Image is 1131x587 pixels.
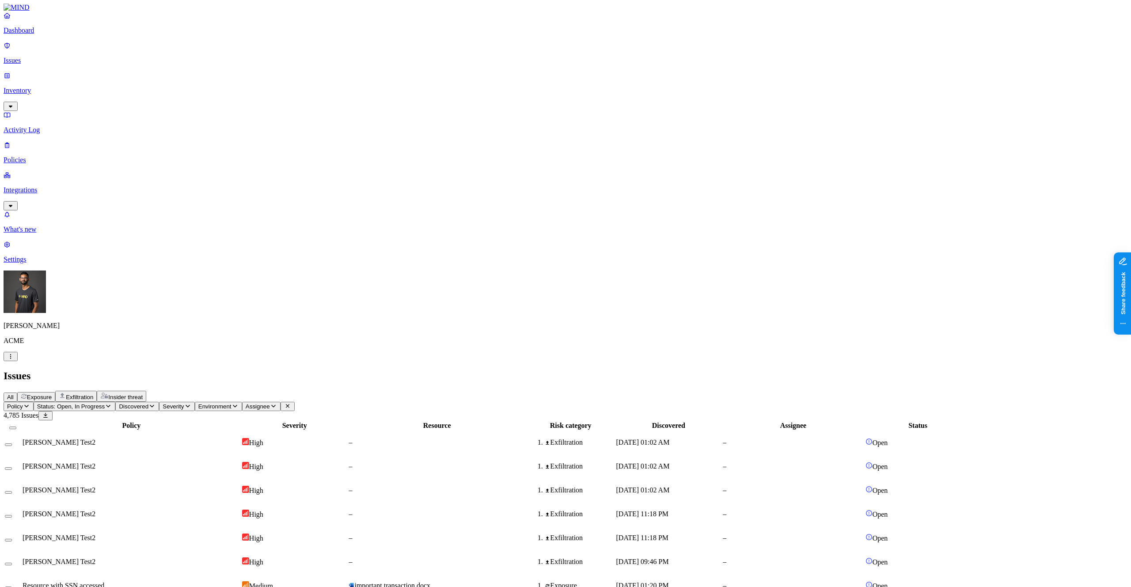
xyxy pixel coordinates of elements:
div: Exfiltration [545,510,615,518]
span: – [349,534,352,541]
button: Select row [5,515,12,518]
span: Policy [7,403,23,410]
span: Open [873,511,888,518]
span: Open [873,487,888,494]
p: ACME [4,337,1127,345]
p: Issues [4,57,1127,65]
span: Assignee [246,403,270,410]
p: Policies [4,156,1127,164]
button: Select row [5,563,12,565]
img: severity-high [242,486,249,493]
div: Exfiltration [545,534,615,542]
a: Dashboard [4,11,1127,34]
span: Discovered [119,403,148,410]
span: Status: Open, In Progress [37,403,105,410]
span: – [723,486,726,494]
button: Select row [5,467,12,470]
span: – [723,510,726,518]
img: severity-high [242,557,249,564]
span: High [249,534,263,542]
span: [PERSON_NAME] Test2 [23,486,95,494]
button: Select row [5,539,12,541]
button: Select row [5,443,12,446]
a: MIND [4,4,1127,11]
a: Integrations [4,171,1127,209]
img: status-open [865,510,873,517]
p: Inventory [4,87,1127,95]
div: Exfiltration [545,462,615,470]
div: Risk category [527,422,615,430]
a: Issues [4,42,1127,65]
img: status-open [865,462,873,469]
a: Settings [4,240,1127,263]
div: Discovered [616,422,721,430]
span: High [249,463,263,470]
span: Exfiltration [66,394,93,400]
span: Environment [198,403,232,410]
span: Open [873,463,888,470]
div: Resource [349,422,525,430]
span: – [349,510,352,518]
p: Integrations [4,186,1127,194]
span: [DATE] 01:02 AM [616,462,670,470]
span: Insider threat [108,394,143,400]
div: Policy [23,422,240,430]
span: [DATE] 11:18 PM [616,534,669,541]
span: High [249,511,263,518]
span: [PERSON_NAME] Test2 [23,438,95,446]
img: severity-high [242,438,249,445]
p: Activity Log [4,126,1127,134]
span: – [349,438,352,446]
span: [DATE] 01:02 AM [616,438,670,446]
img: severity-high [242,510,249,517]
img: Amit Cohen [4,271,46,313]
span: High [249,439,263,446]
div: Severity [242,422,347,430]
button: Select all [9,427,16,429]
img: status-open [865,438,873,445]
span: [PERSON_NAME] Test2 [23,534,95,541]
span: – [723,462,726,470]
button: Select row [5,491,12,494]
span: [PERSON_NAME] Test2 [23,462,95,470]
p: What's new [4,225,1127,233]
img: severity-high [242,462,249,469]
a: Inventory [4,72,1127,110]
span: Severity [163,403,184,410]
p: Dashboard [4,27,1127,34]
div: Status [865,422,971,430]
span: – [723,438,726,446]
h2: Issues [4,370,1127,382]
div: Assignee [723,422,864,430]
div: Exfiltration [545,438,615,446]
span: High [249,558,263,566]
span: Open [873,558,888,566]
span: [DATE] 01:02 AM [616,486,670,494]
p: Settings [4,255,1127,263]
span: [DATE] 11:18 PM [616,510,669,518]
span: – [349,558,352,565]
span: [PERSON_NAME] Test2 [23,510,95,518]
img: status-open [865,557,873,564]
a: What's new [4,210,1127,233]
span: – [349,486,352,494]
p: [PERSON_NAME] [4,322,1127,330]
img: MIND [4,4,30,11]
span: All [7,394,14,400]
img: status-open [865,486,873,493]
span: – [349,462,352,470]
span: Exposure [27,394,52,400]
span: – [723,558,726,565]
span: 4,785 Issues [4,412,38,419]
div: Exfiltration [545,558,615,566]
a: Policies [4,141,1127,164]
span: Open [873,534,888,542]
a: Activity Log [4,111,1127,134]
img: status-open [865,534,873,541]
span: – [723,534,726,541]
span: High [249,487,263,494]
div: Exfiltration [545,486,615,494]
span: Open [873,439,888,446]
span: [PERSON_NAME] Test2 [23,558,95,565]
